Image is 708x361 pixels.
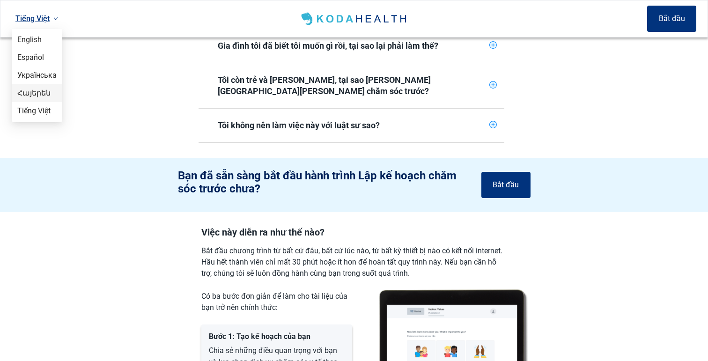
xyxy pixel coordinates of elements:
[481,172,531,198] button: Bắt đầu
[12,11,62,26] a: Ngôn ngữ hiện tại: Tiếng Việt
[12,29,62,122] ul: Chọn ngôn ngữ
[17,88,57,98] span: Հայերեն
[489,41,497,49] span: plus-circle
[218,120,486,131] div: Tôi không nên làm việc này với luật sư sao?
[489,121,497,128] span: plus-circle
[178,169,474,195] h2: Bạn đã sẵn sàng bắt đầu hành trình Lập kế hoạch chăm sóc trước chưa?
[218,40,486,52] div: Gia đình tôi đã biết tôi muốn gì rồi, tại sao lại phải làm thế?
[201,291,352,313] div: Có ba bước đơn giản để làm cho tài liệu của bạn trở nên chính thức:
[17,70,57,81] span: Українська
[17,52,57,63] span: Español
[201,227,507,238] h2: Việc này diễn ra như thế nào?
[17,35,57,45] span: English
[299,11,410,26] img: Koda Health
[647,6,696,32] button: Bắt đầu
[199,29,504,63] div: Gia đình tôi đã biết tôi muốn gì rồi, tại sao lại phải làm thế?
[218,74,486,97] div: Tôi còn trẻ và [PERSON_NAME], tại sao [PERSON_NAME] [GEOGRAPHIC_DATA][PERSON_NAME] chăm sóc trước?
[53,16,58,21] span: down
[209,332,345,341] div: Bước 1: Tạo kế hoạch của bạn
[199,109,504,142] div: Tôi không nên làm việc này với luật sư sao?
[201,245,507,279] label: Bắt đầu chương trình từ bất cứ đâu, bất cứ lúc nào, từ bất kỳ thiết bị nào có kết nối internet. H...
[199,63,504,108] div: Tôi còn trẻ và [PERSON_NAME], tại sao [PERSON_NAME] [GEOGRAPHIC_DATA][PERSON_NAME] chăm sóc trước?
[17,106,57,116] span: Tiếng Việt
[489,81,497,88] span: plus-circle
